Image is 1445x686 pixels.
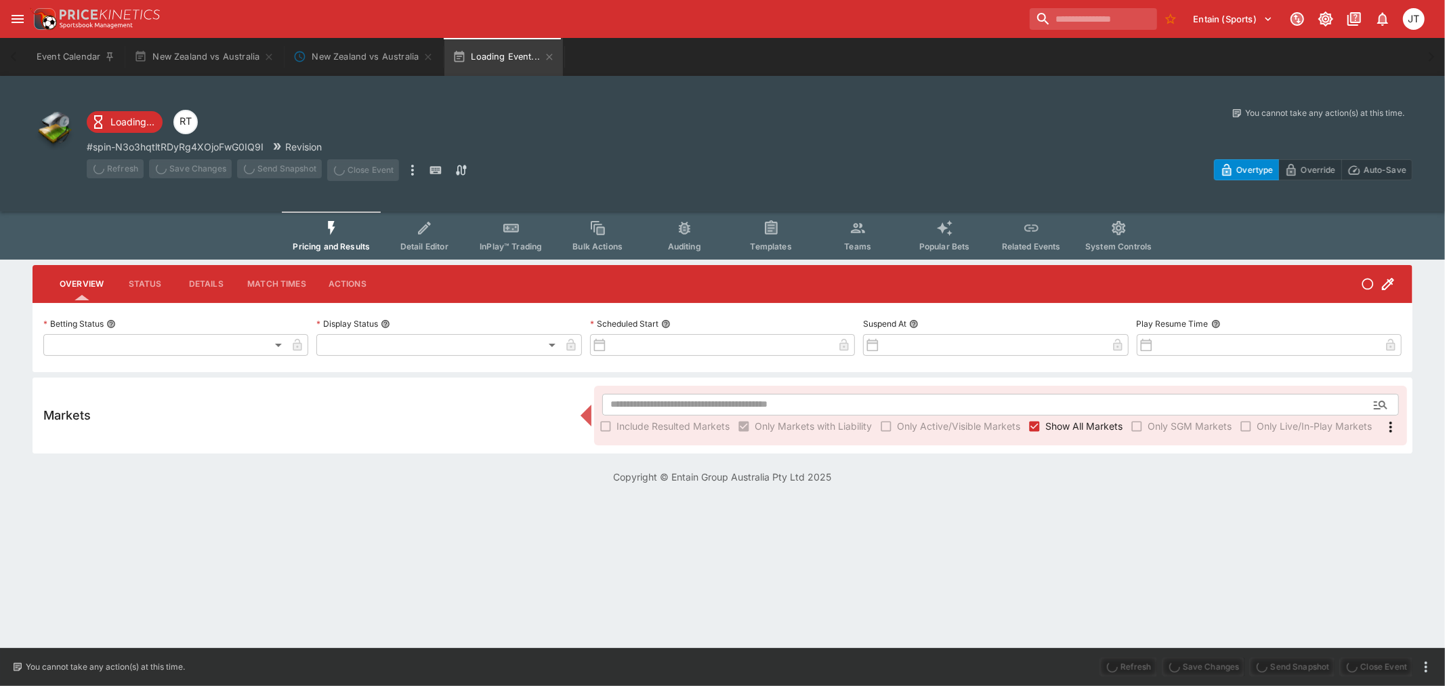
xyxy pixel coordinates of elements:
span: Teams [844,241,871,251]
button: Open [1368,392,1393,417]
span: Include Resulted Markets [616,419,730,433]
svg: More [1383,419,1399,435]
button: Joshua Thomson [1399,4,1429,34]
p: Override [1301,163,1335,177]
button: Select Tenant [1186,8,1281,30]
span: Pricing and Results [293,241,370,251]
button: Scheduled Start [661,319,671,329]
p: Auto-Save [1364,163,1406,177]
button: Status [114,268,175,300]
p: Overtype [1236,163,1273,177]
img: Sportsbook Management [60,22,133,28]
h5: Markets [43,407,91,423]
button: Actions [317,268,378,300]
span: Related Events [1002,241,1061,251]
p: Play Resume Time [1137,318,1209,329]
span: Only Active/Visible Markets [897,419,1020,433]
p: Revision [285,140,322,154]
p: You cannot take any action(s) at this time. [1245,107,1404,119]
span: Templates [751,241,792,251]
button: Notifications [1370,7,1395,31]
p: Suspend At [863,318,906,329]
img: other.png [33,107,76,150]
p: You cannot take any action(s) at this time. [26,661,185,673]
span: Only SGM Markets [1148,419,1232,433]
button: Display Status [381,319,390,329]
button: Auto-Save [1341,159,1412,180]
p: Scheduled Start [590,318,658,329]
button: open drawer [5,7,30,31]
div: Richard Tatton [173,110,198,134]
button: Match Times [236,268,317,300]
div: Event type filters [282,211,1163,260]
button: Connected to PK [1285,7,1310,31]
button: Overview [49,268,114,300]
p: Loading... [110,115,154,129]
img: PriceKinetics [60,9,160,20]
p: Display Status [316,318,378,329]
button: Play Resume Time [1211,319,1221,329]
button: Event Calendar [28,38,123,76]
input: search [1030,8,1156,30]
span: Detail Editor [400,241,448,251]
button: Toggle light/dark mode [1314,7,1338,31]
button: more [404,159,421,181]
button: New Zealand vs Australia [285,38,442,76]
p: Copy To Clipboard [87,140,264,154]
span: Show All Markets [1045,419,1123,433]
span: InPlay™ Trading [480,241,542,251]
button: Documentation [1342,7,1366,31]
button: Details [175,268,236,300]
span: Only Live/In-Play Markets [1257,419,1372,433]
span: Bulk Actions [572,241,623,251]
button: Suspend At [909,319,919,329]
button: Betting Status [106,319,116,329]
span: Auditing [668,241,701,251]
button: Override [1278,159,1341,180]
button: Loading Event... [444,38,563,76]
img: PriceKinetics Logo [30,5,57,33]
p: Betting Status [43,318,104,329]
div: Joshua Thomson [1403,8,1425,30]
span: System Controls [1085,241,1152,251]
button: No Bookmarks [1160,8,1181,30]
button: New Zealand vs Australia [126,38,282,76]
button: more [1418,659,1434,675]
div: Start From [1214,159,1412,180]
span: Only Markets with Liability [755,419,872,433]
button: Overtype [1214,159,1279,180]
span: Popular Bets [919,241,970,251]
